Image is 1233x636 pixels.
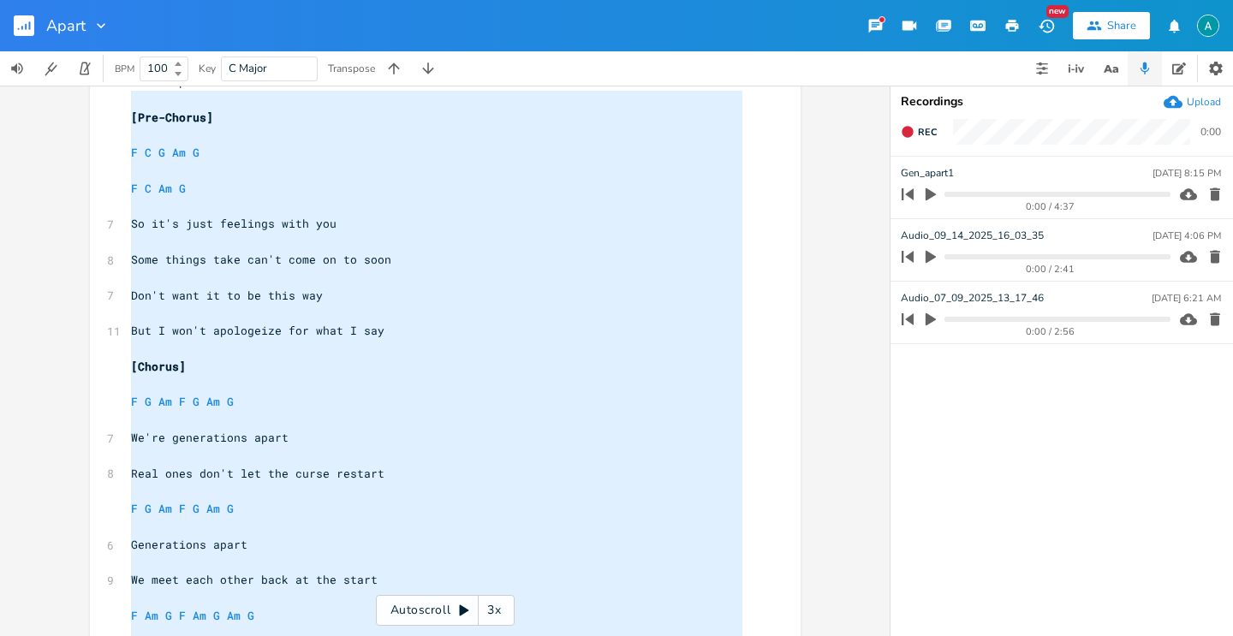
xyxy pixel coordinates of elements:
[131,181,138,196] span: F
[131,537,247,552] span: Generations apart
[158,145,165,160] span: G
[179,181,186,196] span: G
[131,466,384,481] span: Real ones don't let the curse restart
[158,501,172,516] span: Am
[158,181,172,196] span: Am
[1152,294,1221,303] div: [DATE] 6:21 AM
[1029,10,1063,41] button: New
[901,96,1223,108] div: Recordings
[131,288,323,303] span: Don't want it to be this way
[145,181,152,196] span: C
[199,63,216,74] div: Key
[131,572,378,587] span: We meet each other back at the start
[1187,95,1221,109] div: Upload
[206,394,220,409] span: Am
[1153,169,1221,178] div: [DATE] 8:15 PM
[1164,92,1221,111] button: Upload
[1153,231,1221,241] div: [DATE] 4:06 PM
[247,608,254,623] span: G
[193,394,200,409] span: G
[931,202,1170,211] div: 0:00 / 4:37
[901,228,1044,244] span: Audio_09_14_2025_16_03_35
[158,394,172,409] span: Am
[131,359,186,374] span: [Chorus]
[131,608,138,623] span: F
[131,430,289,445] span: We're generations apart
[1197,15,1219,37] img: Alex
[328,63,375,74] div: Transpose
[206,501,220,516] span: Am
[179,501,186,516] span: F
[179,394,186,409] span: F
[901,290,1044,306] span: Audio_07_09_2025_13_17_46
[229,61,267,76] span: C Major
[145,394,152,409] span: G
[1073,12,1150,39] button: Share
[1200,127,1221,137] div: 0:00
[213,608,220,623] span: G
[145,145,152,160] span: C
[193,608,206,623] span: Am
[227,608,241,623] span: Am
[1107,18,1136,33] div: Share
[376,595,515,626] div: Autoscroll
[193,501,200,516] span: G
[131,501,138,516] span: F
[479,595,509,626] div: 3x
[1046,5,1069,18] div: New
[165,608,172,623] span: G
[145,501,152,516] span: G
[901,165,954,181] span: Gen_apart1
[131,394,138,409] span: F
[131,216,337,231] span: So it's just feelings with you
[131,323,384,338] span: But I won't apologeize for what I say
[131,145,138,160] span: F
[179,608,186,623] span: F
[115,64,134,74] div: BPM
[227,501,234,516] span: G
[131,110,213,125] span: [Pre-Chorus]
[931,265,1170,274] div: 0:00 / 2:41
[931,327,1170,336] div: 0:00 / 2:56
[172,145,186,160] span: Am
[227,394,234,409] span: G
[918,126,937,139] span: Rec
[894,118,944,146] button: Rec
[46,18,86,33] span: Apart
[145,608,158,623] span: Am
[193,145,200,160] span: G
[131,252,391,267] span: Some things take can't come on to soon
